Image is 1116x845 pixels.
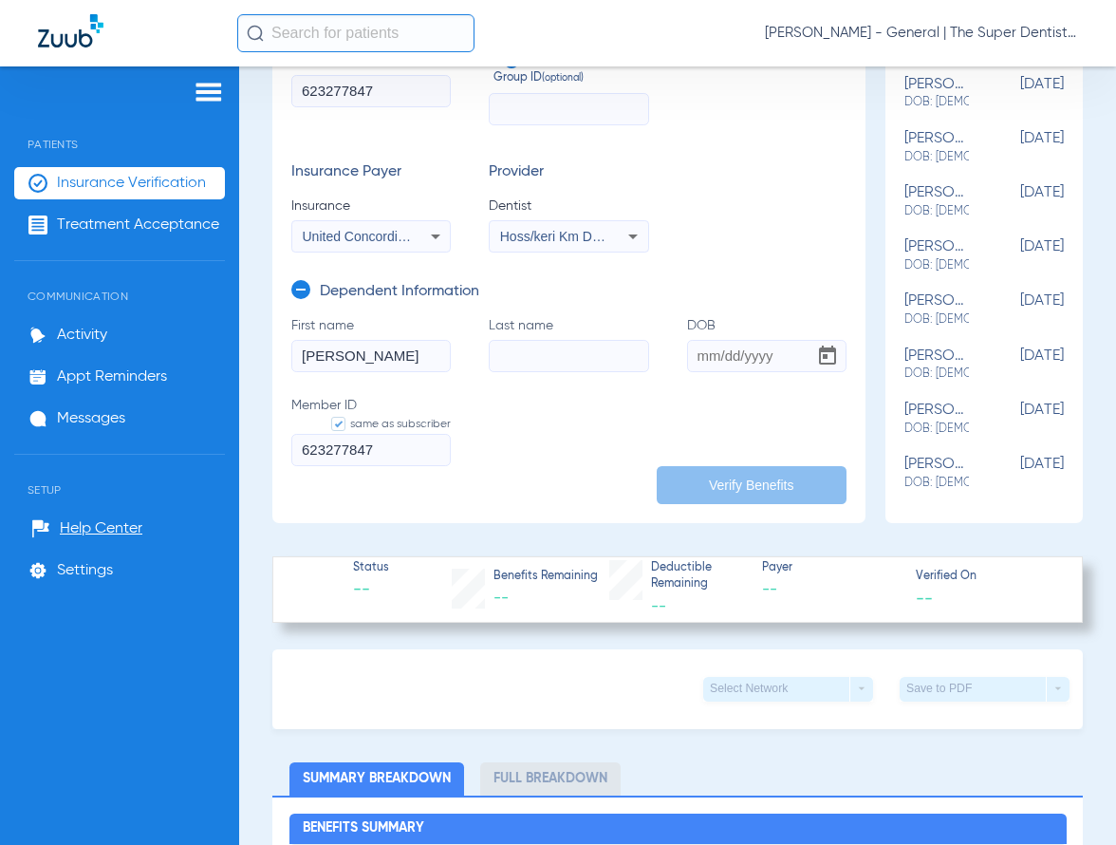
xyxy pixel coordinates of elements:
[809,337,846,375] button: Open calendar
[60,519,142,538] span: Help Center
[289,762,464,796] li: Summary Breakdown
[480,762,621,796] li: Full Breakdown
[303,229,530,244] span: United Concordia - Tricare Dental Plan
[904,402,969,437] div: [PERSON_NAME] [PERSON_NAME]
[651,599,666,614] span: --
[904,257,969,274] span: DOB: [DEMOGRAPHIC_DATA]
[194,81,224,103] img: hamburger-icon
[904,366,969,383] span: DOB: [DEMOGRAPHIC_DATA]
[542,70,584,87] small: (optional)
[969,238,1064,273] span: [DATE]
[489,340,648,372] input: Last name
[904,456,969,491] div: [PERSON_NAME]
[57,174,206,193] span: Insurance Verification
[969,130,1064,165] span: [DATE]
[904,203,969,220] span: DOB: [DEMOGRAPHIC_DATA]
[291,434,451,466] input: Member IDsame as subscriber
[651,560,746,593] span: Deductible Remaining
[687,340,846,372] input: DOBOpen calendar
[969,456,1064,491] span: [DATE]
[904,130,969,165] div: [PERSON_NAME]
[38,14,103,47] img: Zuub Logo
[489,163,648,182] h3: Provider
[687,316,846,372] label: DOB
[237,14,474,52] input: Search for patients
[291,163,451,182] h3: Insurance Payer
[353,578,389,602] span: --
[904,76,969,111] div: [PERSON_NAME]
[500,229,765,244] span: Hoss/keri Km Dental Group Apc 1235655788
[657,466,846,504] button: Verify Benefits
[57,409,125,428] span: Messages
[904,347,969,383] div: [PERSON_NAME]
[291,316,451,372] label: First name
[904,94,969,111] span: DOB: [DEMOGRAPHIC_DATA]
[320,283,479,302] h3: Dependent Information
[493,569,598,586] span: Benefits Remaining
[904,238,969,273] div: [PERSON_NAME]
[904,184,969,219] div: [PERSON_NAME] [PERSON_NAME]
[31,519,142,538] a: Help Center
[57,561,113,580] span: Settings
[969,184,1064,219] span: [DATE]
[969,292,1064,328] span: [DATE]
[493,70,648,87] span: Group ID
[916,569,1052,586] span: Verified On
[291,51,451,125] label: Member ID
[57,326,107,345] span: Activity
[57,216,219,235] span: Treatment Acceptance
[904,475,969,492] span: DOB: [DEMOGRAPHIC_DATA]
[1021,754,1116,845] iframe: Chat Widget
[762,578,899,602] span: --
[291,396,451,466] label: Member ID
[312,415,451,434] label: same as subscriber
[765,24,1078,43] span: [PERSON_NAME] - General | The Super Dentists
[489,316,648,372] label: Last name
[291,340,451,372] input: First name
[904,292,969,328] div: [PERSON_NAME]
[14,455,225,497] span: Setup
[291,197,451,216] span: Insurance
[969,402,1064,437] span: [DATE]
[969,76,1064,111] span: [DATE]
[14,109,225,151] span: Patients
[762,560,899,577] span: Payer
[247,25,264,42] img: Search Icon
[969,347,1064,383] span: [DATE]
[489,197,648,216] span: Dentist
[14,261,225,303] span: Communication
[916,588,933,608] span: --
[493,591,509,606] span: --
[904,311,969,329] span: DOB: [DEMOGRAPHIC_DATA]
[289,814,1067,844] h2: Benefits Summary
[904,149,969,166] span: DOB: [DEMOGRAPHIC_DATA]
[353,560,389,577] span: Status
[904,421,969,438] span: DOB: [DEMOGRAPHIC_DATA]
[57,367,167,386] span: Appt Reminders
[291,75,451,107] input: Member ID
